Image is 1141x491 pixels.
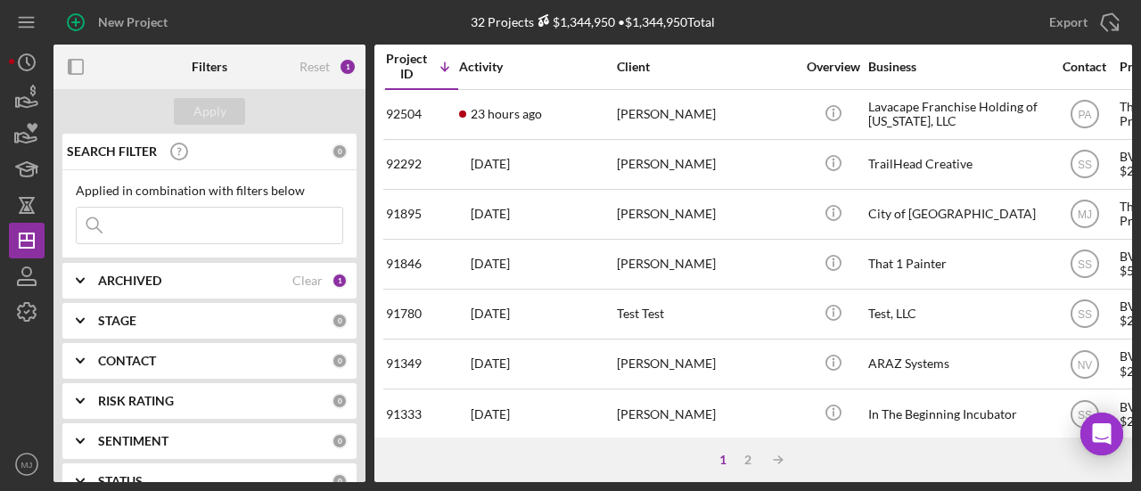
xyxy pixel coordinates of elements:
[332,143,348,160] div: 0
[332,313,348,329] div: 0
[21,460,33,470] text: MJ
[98,314,136,328] b: STAGE
[332,433,348,449] div: 0
[617,241,795,288] div: [PERSON_NAME]
[386,52,427,80] div: Project ID
[1080,413,1123,455] div: Open Intercom Messenger
[1078,109,1091,121] text: PA
[868,191,1047,238] div: City of [GEOGRAPHIC_DATA]
[386,340,457,388] div: 91349
[386,141,457,188] div: 92292
[617,60,795,74] div: Client
[471,14,715,29] div: 32 Projects • $1,344,950 Total
[300,60,330,74] div: Reset
[800,60,866,74] div: Overview
[534,14,615,29] div: $1,344,950
[471,107,542,121] time: 2025-10-06 18:04
[332,353,348,369] div: 0
[710,453,735,467] div: 1
[192,60,227,74] b: Filters
[459,60,615,74] div: Activity
[98,434,168,448] b: SENTIMENT
[193,98,226,125] div: Apply
[617,340,795,388] div: [PERSON_NAME]
[617,291,795,338] div: Test Test
[386,241,457,288] div: 91846
[1051,60,1118,74] div: Contact
[471,257,510,271] time: 2025-09-23 17:44
[471,157,510,171] time: 2025-10-02 11:47
[53,4,185,40] button: New Project
[386,390,457,438] div: 91333
[868,91,1047,138] div: Lavacape Franchise Holding of [US_STATE], LLC
[868,291,1047,338] div: Test, LLC
[98,474,143,488] b: STATUS
[1077,258,1091,271] text: SS
[174,98,245,125] button: Apply
[332,273,348,289] div: 1
[98,394,174,408] b: RISK RATING
[471,307,510,321] time: 2025-09-22 13:45
[386,91,457,138] div: 92504
[332,473,348,489] div: 0
[386,191,457,238] div: 91895
[67,144,157,159] b: SEARCH FILTER
[1077,159,1091,171] text: SS
[386,291,457,338] div: 91780
[735,453,760,467] div: 2
[617,390,795,438] div: [PERSON_NAME]
[1049,4,1088,40] div: Export
[98,4,168,40] div: New Project
[1031,4,1132,40] button: Export
[471,207,510,221] time: 2025-09-24 15:15
[339,58,357,76] div: 1
[617,141,795,188] div: [PERSON_NAME]
[9,446,45,482] button: MJ
[868,60,1047,74] div: Business
[98,274,161,288] b: ARCHIVED
[332,393,348,409] div: 0
[868,340,1047,388] div: ARAZ Systems
[868,141,1047,188] div: TrailHead Creative
[617,191,795,238] div: [PERSON_NAME]
[617,91,795,138] div: [PERSON_NAME]
[292,274,323,288] div: Clear
[471,407,510,421] time: 2025-09-22 14:24
[868,241,1047,288] div: That 1 Painter
[1077,308,1091,321] text: SS
[868,390,1047,438] div: In The Beginning Incubator
[1078,209,1092,221] text: MJ
[76,184,343,198] div: Applied in combination with filters below
[98,354,156,368] b: CONTACT
[471,356,510,371] time: 2025-09-11 19:28
[1077,408,1091,421] text: SS
[1077,358,1092,371] text: NV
